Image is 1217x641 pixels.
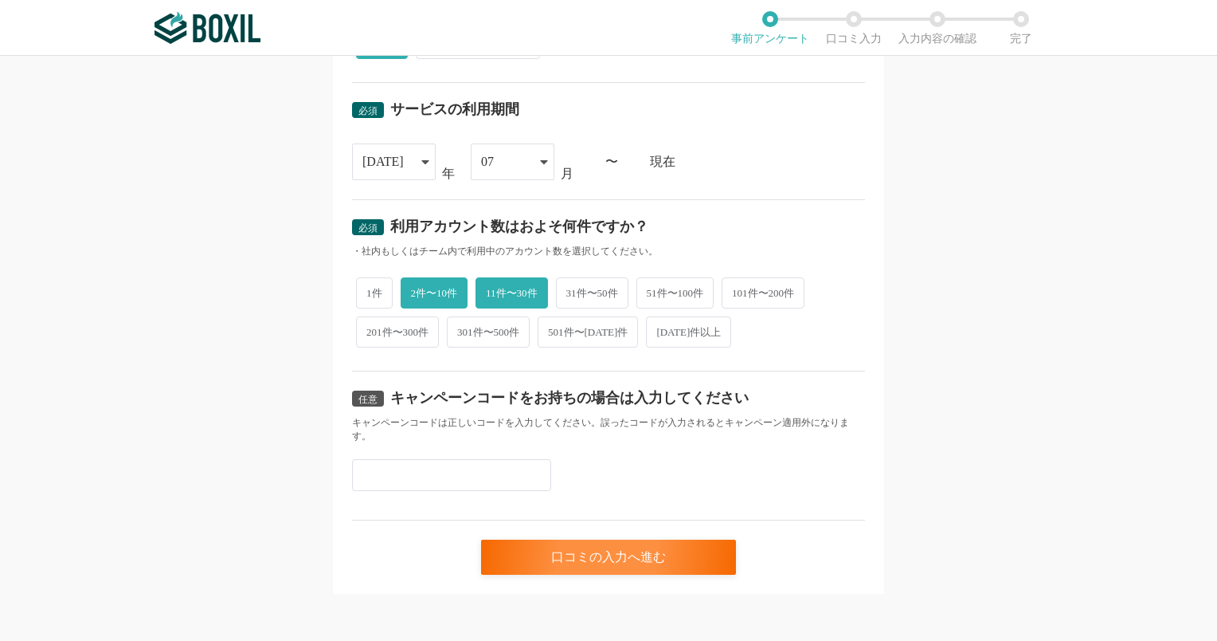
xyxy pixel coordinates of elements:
[556,277,628,309] span: 31件〜50件
[401,277,468,309] span: 2件〜10件
[979,11,1062,45] li: 完了
[895,11,979,45] li: 入力内容の確認
[561,167,573,180] div: 月
[358,222,378,234] span: 必須
[481,540,736,575] div: 口コミの入力へ進む
[481,144,494,179] div: 07
[390,391,749,405] div: キャンペーンコードをお持ちの場合は入力してください
[636,277,714,309] span: 51件〜100件
[356,317,439,348] span: 201件〜300件
[646,317,731,348] span: [DATE]件以上
[356,277,393,309] span: 1件
[722,277,804,309] span: 101件〜200件
[605,155,618,168] div: 〜
[155,12,260,44] img: ボクシルSaaS_ロゴ
[352,416,865,443] div: キャンペーンコードは正しいコードを入力してください。誤ったコードが入力されるとキャンペーン適用外になります。
[650,155,865,168] div: 現在
[358,394,378,405] span: 任意
[362,144,404,179] div: [DATE]
[812,11,895,45] li: 口コミ入力
[442,167,455,180] div: 年
[728,11,812,45] li: 事前アンケート
[390,219,648,234] div: 利用アカウント数はおよそ何件ですか？
[447,317,530,348] span: 301件〜500件
[352,245,865,258] div: ・社内もしくはチーム内で利用中のアカウント数を選択してください。
[390,102,519,116] div: サービスの利用期間
[475,277,548,309] span: 11件〜30件
[358,105,378,116] span: 必須
[538,317,638,348] span: 501件〜[DATE]件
